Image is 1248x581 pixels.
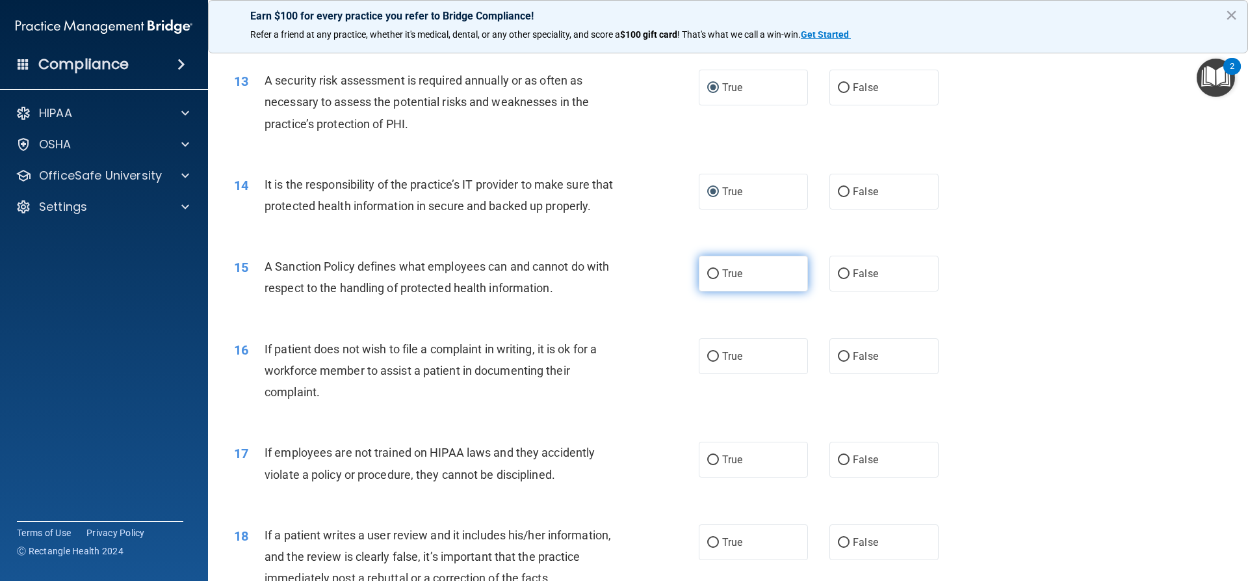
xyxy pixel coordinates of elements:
input: False [838,83,850,93]
input: True [707,455,719,465]
a: Privacy Policy [86,526,145,539]
input: False [838,187,850,197]
span: True [722,536,742,548]
div: 2 [1230,66,1234,83]
img: PMB logo [16,14,192,40]
input: True [707,352,719,362]
strong: $100 gift card [620,29,677,40]
span: False [853,267,878,280]
span: True [722,267,742,280]
span: False [853,185,878,198]
p: HIPAA [39,105,72,121]
span: True [722,185,742,198]
span: 16 [234,342,248,358]
span: True [722,453,742,466]
input: True [707,83,719,93]
a: OSHA [16,137,189,152]
span: 17 [234,446,248,461]
input: False [838,455,850,465]
span: False [853,81,878,94]
strong: Get Started [801,29,849,40]
input: True [707,538,719,548]
input: False [838,269,850,279]
span: 13 [234,74,248,89]
span: If employees are not trained on HIPAA laws and they accidently violate a policy or procedure, the... [265,446,595,481]
a: Settings [16,199,189,215]
button: Open Resource Center, 2 new notifications [1197,59,1235,97]
input: False [838,538,850,548]
span: False [853,350,878,362]
span: A Sanction Policy defines what employees can and cannot do with respect to the handling of protec... [265,260,609,295]
input: False [838,352,850,362]
input: True [707,269,719,279]
span: False [853,536,878,548]
span: 15 [234,260,248,275]
p: Earn $100 for every practice you refer to Bridge Compliance! [250,10,1206,22]
p: OSHA [39,137,71,152]
span: True [722,81,742,94]
h4: Compliance [38,55,129,74]
span: A security risk assessment is required annually or as often as necessary to assess the potential ... [265,74,589,130]
a: Terms of Use [17,526,71,539]
a: Get Started [801,29,851,40]
span: If patient does not wish to file a complaint in writing, it is ok for a workforce member to assis... [265,342,597,399]
span: False [853,453,878,466]
a: OfficeSafe University [16,168,189,183]
span: True [722,350,742,362]
span: ! That's what we call a win-win. [677,29,801,40]
p: OfficeSafe University [39,168,162,183]
span: It is the responsibility of the practice’s IT provider to make sure that protected health informa... [265,178,613,213]
span: 14 [234,178,248,193]
span: Refer a friend at any practice, whether it's medical, dental, or any other speciality, and score a [250,29,620,40]
a: HIPAA [16,105,189,121]
span: 18 [234,528,248,544]
input: True [707,187,719,197]
span: Ⓒ Rectangle Health 2024 [17,545,123,558]
p: Settings [39,199,87,215]
button: Close [1225,5,1238,25]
